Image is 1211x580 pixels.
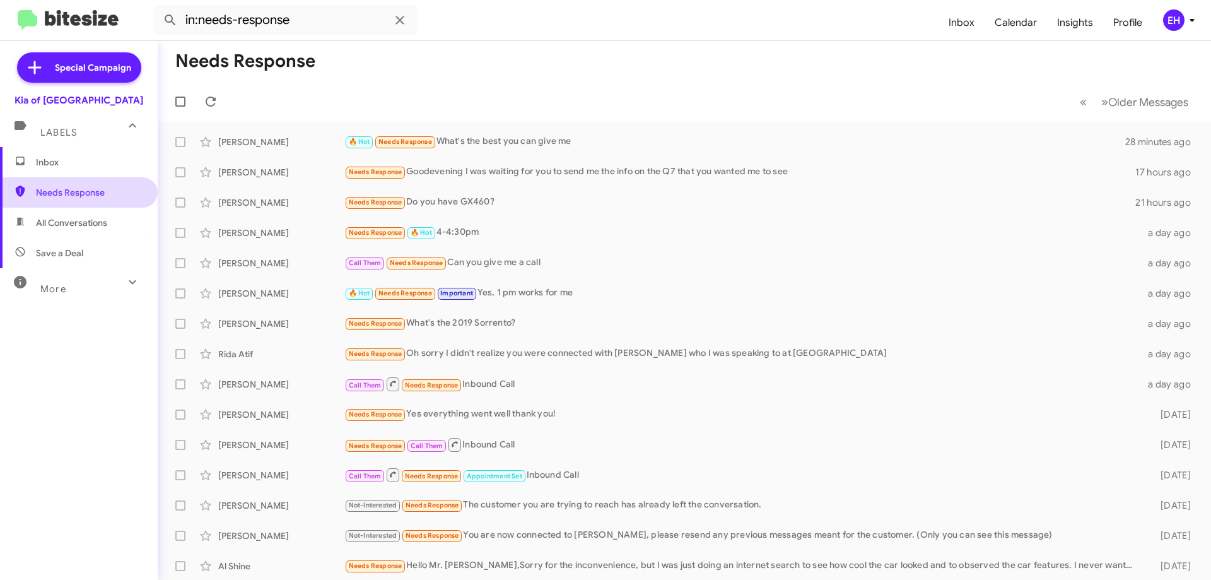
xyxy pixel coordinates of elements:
[344,407,1140,422] div: Yes everything went well thank you!
[1140,227,1201,239] div: a day ago
[1140,408,1201,421] div: [DATE]
[344,376,1140,392] div: Inbound Call
[153,5,418,35] input: Search
[1140,378,1201,391] div: a day ago
[349,562,402,570] span: Needs Response
[344,225,1140,240] div: 4-4:30pm
[218,439,344,451] div: [PERSON_NAME]
[349,472,382,480] span: Call Them
[467,472,522,480] span: Appointment Set
[1135,166,1201,179] div: 17 hours ago
[349,410,402,418] span: Needs Response
[17,52,141,83] a: Special Campaign
[218,287,344,300] div: [PERSON_NAME]
[1163,9,1185,31] div: EH
[349,138,370,146] span: 🔥 Hot
[36,247,83,259] span: Save a Deal
[1080,94,1087,110] span: «
[440,289,473,297] span: Important
[349,531,397,540] span: Not-Interested
[1101,94,1108,110] span: »
[218,166,344,179] div: [PERSON_NAME]
[218,348,344,360] div: Rida Atif
[406,531,459,540] span: Needs Response
[1108,95,1188,109] span: Older Messages
[36,216,107,229] span: All Conversations
[1140,560,1201,572] div: [DATE]
[36,186,143,199] span: Needs Response
[40,127,77,138] span: Labels
[344,134,1125,149] div: What's the best you can give me
[344,195,1135,210] div: Do you have GX460?
[344,165,1135,179] div: Goodevening I was waiting for you to send me the info on the Q7 that you wanted me to see
[344,437,1140,453] div: Inbound Call
[218,560,344,572] div: Al Shine
[349,442,402,450] span: Needs Response
[218,530,344,542] div: [PERSON_NAME]
[1072,89,1094,115] button: Previous
[218,499,344,512] div: [PERSON_NAME]
[55,61,131,74] span: Special Campaign
[218,408,344,421] div: [PERSON_NAME]
[218,469,344,482] div: [PERSON_NAME]
[985,4,1047,41] a: Calendar
[218,317,344,330] div: [PERSON_NAME]
[1047,4,1103,41] a: Insights
[15,94,143,107] div: Kia of [GEOGRAPHIC_DATA]
[1140,287,1201,300] div: a day ago
[349,228,402,237] span: Needs Response
[344,559,1140,573] div: Hello Mr. [PERSON_NAME],Sorry for the inconvenience, but I was just doing an internet search to s...
[349,381,382,389] span: Call Them
[344,498,1140,512] div: The customer you are trying to reach has already left the conversation.
[405,472,459,480] span: Needs Response
[349,289,370,297] span: 🔥 Hot
[344,467,1140,483] div: Inbound Call
[378,138,432,146] span: Needs Response
[344,316,1140,331] div: What's the 2019 Sorrento?
[36,156,143,169] span: Inbox
[349,350,402,358] span: Needs Response
[175,51,315,71] h1: Needs Response
[1140,317,1201,330] div: a day ago
[378,289,432,297] span: Needs Response
[349,319,402,328] span: Needs Response
[1135,196,1201,209] div: 21 hours ago
[349,168,402,176] span: Needs Response
[1103,4,1152,41] a: Profile
[1140,469,1201,482] div: [DATE]
[1140,530,1201,542] div: [DATE]
[1152,9,1197,31] button: EH
[344,346,1140,361] div: Oh sorry I didn't realize you were connected with [PERSON_NAME] who I was speaking to at [GEOGRAP...
[406,501,459,509] span: Needs Response
[344,528,1140,543] div: You are now connected to [PERSON_NAME], please resend any previous messages meant for the custome...
[218,227,344,239] div: [PERSON_NAME]
[344,256,1140,270] div: Can you give me a call
[939,4,985,41] a: Inbox
[218,136,344,148] div: [PERSON_NAME]
[1140,439,1201,451] div: [DATE]
[349,198,402,206] span: Needs Response
[1125,136,1201,148] div: 28 minutes ago
[390,259,443,267] span: Needs Response
[349,501,397,509] span: Not-Interested
[411,442,443,450] span: Call Them
[344,286,1140,300] div: Yes, 1 pm works for me
[218,378,344,391] div: [PERSON_NAME]
[1140,257,1201,269] div: a day ago
[1140,348,1201,360] div: a day ago
[218,196,344,209] div: [PERSON_NAME]
[1073,89,1196,115] nav: Page navigation example
[349,259,382,267] span: Call Them
[218,257,344,269] div: [PERSON_NAME]
[1094,89,1196,115] button: Next
[1140,499,1201,512] div: [DATE]
[411,228,432,237] span: 🔥 Hot
[405,381,459,389] span: Needs Response
[40,283,66,295] span: More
